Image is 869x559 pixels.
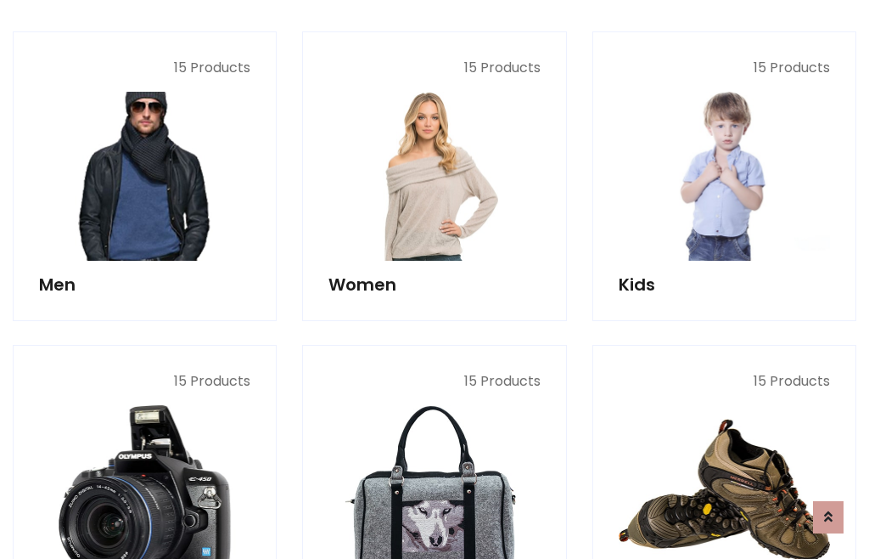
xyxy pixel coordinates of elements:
[328,274,540,295] h5: Women
[39,371,250,392] p: 15 Products
[619,58,830,78] p: 15 Products
[328,58,540,78] p: 15 Products
[39,58,250,78] p: 15 Products
[619,371,830,392] p: 15 Products
[39,274,250,295] h5: Men
[619,274,830,295] h5: Kids
[328,371,540,392] p: 15 Products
